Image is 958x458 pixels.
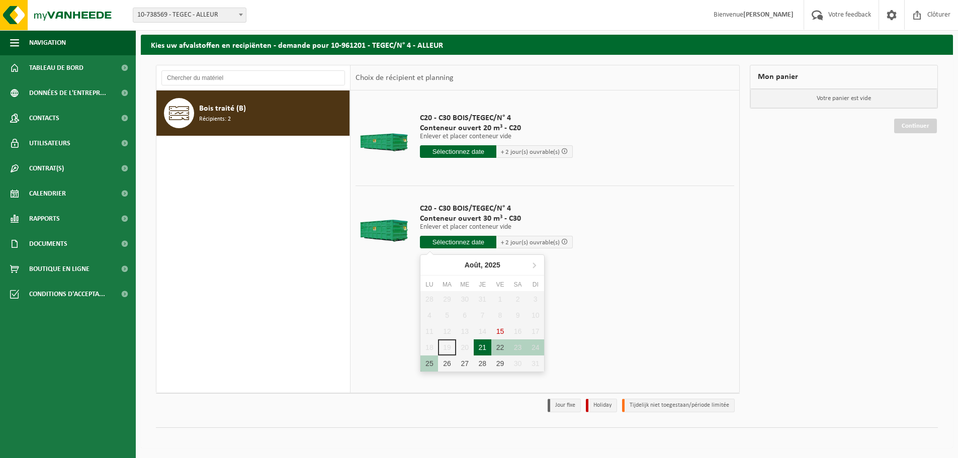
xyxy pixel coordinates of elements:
[509,280,527,290] div: Sa
[456,280,474,290] div: Me
[474,280,491,290] div: Je
[29,30,66,55] span: Navigation
[438,280,456,290] div: Ma
[894,119,937,133] a: Continuer
[491,280,509,290] div: Ve
[456,355,474,372] div: 27
[420,355,438,372] div: 25
[199,115,231,124] span: Récipients: 2
[485,261,500,268] i: 2025
[161,70,345,85] input: Chercher du matériel
[420,204,573,214] span: C20 - C30 BOIS/TEGEC/N° 4
[420,133,573,140] p: Enlever et placer conteneur vide
[474,339,491,355] div: 21
[420,123,573,133] span: Conteneur ouvert 20 m³ - C20
[29,256,90,282] span: Boutique en ligne
[622,399,735,412] li: Tijdelijk niet toegestaan/période limitée
[420,280,438,290] div: Lu
[29,181,66,206] span: Calendrier
[474,355,491,372] div: 28
[29,131,70,156] span: Utilisateurs
[29,282,105,307] span: Conditions d'accepta...
[461,257,504,273] div: Août,
[420,214,573,224] span: Conteneur ouvert 30 m³ - C30
[586,399,617,412] li: Holiday
[133,8,246,22] span: 10-738569 - TEGEC - ALLEUR
[750,65,938,89] div: Mon panier
[351,65,459,90] div: Choix de récipient et planning
[29,55,83,80] span: Tableau de bord
[491,339,509,355] div: 22
[420,224,573,231] p: Enlever et placer conteneur vide
[156,90,350,136] button: Bois traité (B) Récipients: 2
[527,280,544,290] div: Di
[491,355,509,372] div: 29
[29,231,67,256] span: Documents
[133,8,246,23] span: 10-738569 - TEGEC - ALLEUR
[420,236,496,248] input: Sélectionnez date
[501,239,560,246] span: + 2 jour(s) ouvrable(s)
[420,145,496,158] input: Sélectionnez date
[548,399,581,412] li: Jour fixe
[29,206,60,231] span: Rapports
[29,156,64,181] span: Contrat(s)
[750,89,937,108] p: Votre panier est vide
[141,35,953,54] h2: Kies uw afvalstoffen en recipiënten - demande pour 10-961201 - TEGEC/N° 4 - ALLEUR
[29,106,59,131] span: Contacts
[199,103,246,115] span: Bois traité (B)
[420,113,573,123] span: C20 - C30 BOIS/TEGEC/N° 4
[743,11,794,19] strong: [PERSON_NAME]
[29,80,106,106] span: Données de l'entrepr...
[438,355,456,372] div: 26
[501,149,560,155] span: + 2 jour(s) ouvrable(s)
